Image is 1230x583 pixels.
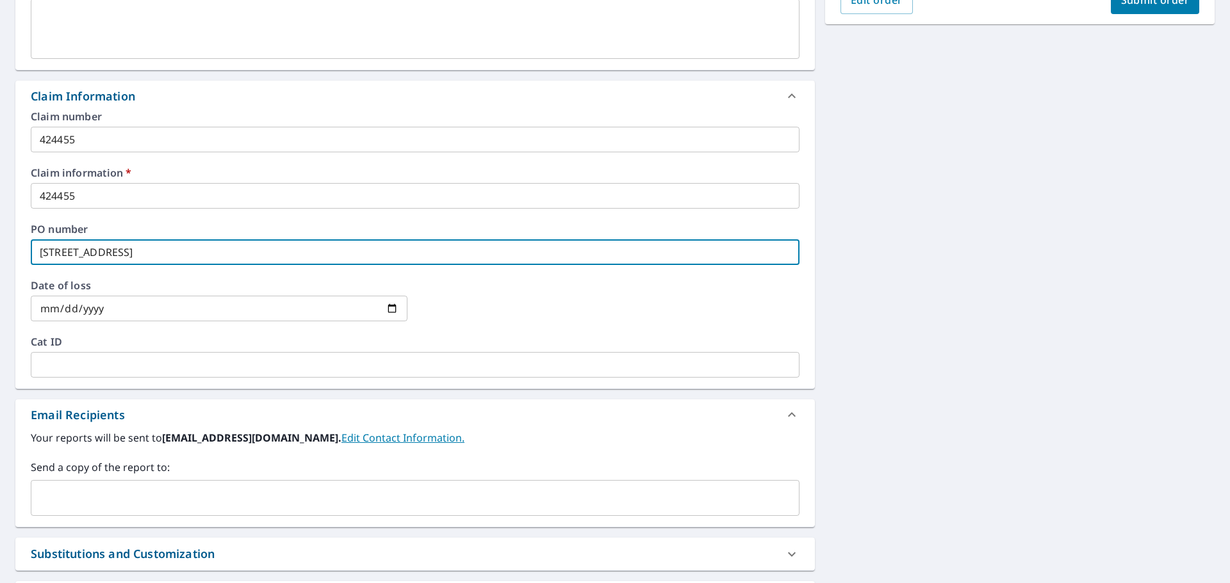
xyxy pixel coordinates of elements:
label: Date of loss [31,280,407,291]
label: Your reports will be sent to [31,430,799,445]
div: Email Recipients [31,406,125,424]
label: Send a copy of the report to: [31,459,799,475]
div: Email Recipients [15,399,815,430]
div: Substitutions and Customization [31,545,215,563]
a: EditContactInfo [341,431,464,445]
label: Cat ID [31,337,799,347]
label: Claim information [31,168,799,178]
div: Substitutions and Customization [15,538,815,570]
div: Claim Information [15,81,815,111]
label: Claim number [31,111,799,122]
div: Claim Information [31,88,135,105]
label: PO number [31,224,799,234]
b: [EMAIL_ADDRESS][DOMAIN_NAME]. [162,431,341,445]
